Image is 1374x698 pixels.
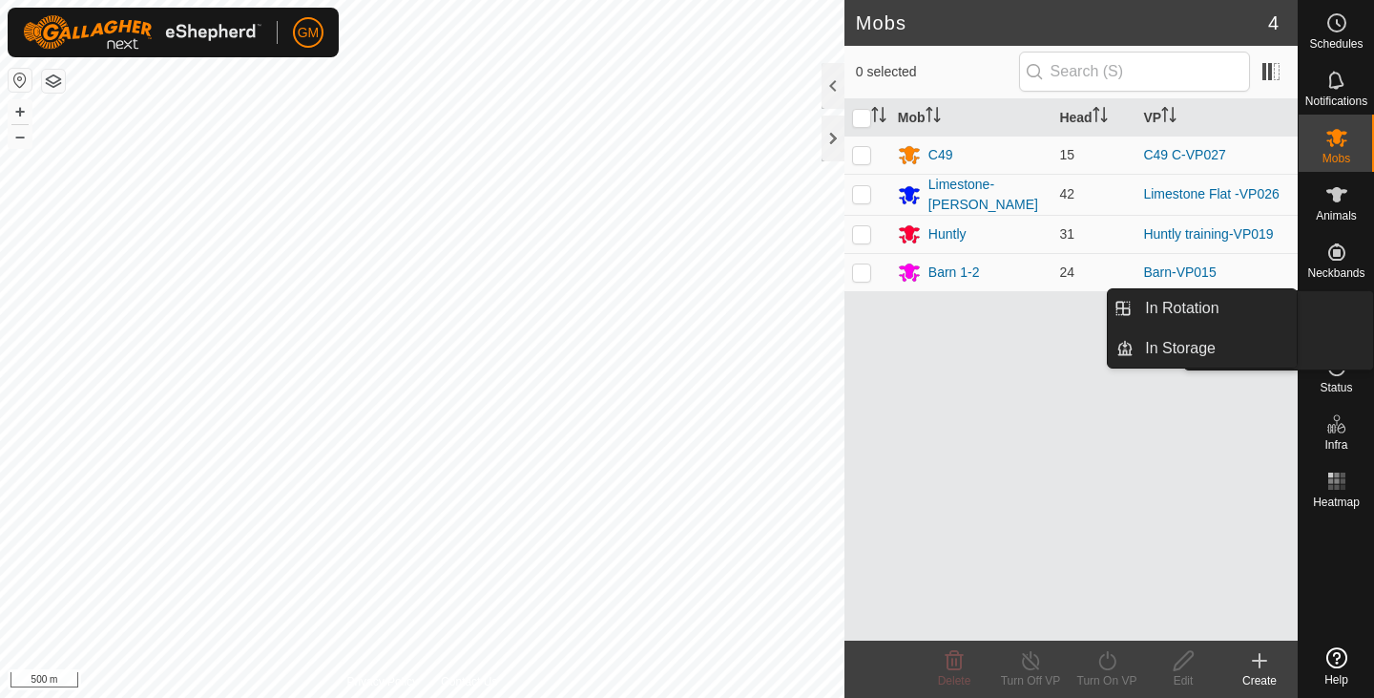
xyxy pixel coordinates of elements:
span: 24 [1059,264,1074,280]
div: Turn Off VP [992,672,1069,689]
button: – [9,125,31,148]
a: Huntly training-VP019 [1143,226,1273,242]
li: In Rotation [1108,289,1297,328]
a: Privacy Policy [346,673,418,690]
a: Contact Us [441,673,497,690]
div: Limestone-[PERSON_NAME] [928,175,1045,215]
span: Notifications [1305,95,1367,107]
a: Barn-VP015 [1143,264,1216,280]
div: Turn On VP [1069,672,1145,689]
button: + [9,100,31,123]
p-sorticon: Activate to sort [1093,110,1108,125]
span: Neckbands [1307,267,1364,279]
div: Create [1221,672,1298,689]
span: Infra [1324,439,1347,451]
div: C49 [928,145,953,165]
span: Animals [1316,210,1357,222]
div: Barn 1-2 [928,263,980,283]
span: In Storage [1145,337,1216,360]
div: Huntly [928,224,967,244]
span: 4 [1268,9,1279,37]
span: 0 selected [856,62,1019,82]
span: GM [298,23,320,43]
span: 15 [1059,147,1074,162]
th: Head [1051,99,1135,137]
p-sorticon: Activate to sort [1161,110,1176,125]
p-sorticon: Activate to sort [926,110,941,125]
p-sorticon: Activate to sort [871,110,886,125]
a: Limestone Flat -VP026 [1143,186,1279,201]
span: 31 [1059,226,1074,242]
button: Reset Map [9,69,31,92]
button: Map Layers [42,70,65,93]
input: Search (S) [1019,52,1250,92]
span: Mobs [1322,153,1350,164]
span: Schedules [1309,38,1363,50]
th: VP [1135,99,1298,137]
a: In Storage [1134,329,1297,368]
a: In Rotation [1134,289,1297,328]
div: Edit [1145,672,1221,689]
li: In Storage [1108,329,1297,368]
th: Mob [890,99,1052,137]
a: C49 C-VP027 [1143,147,1225,162]
span: Status [1320,382,1352,393]
a: Help [1299,640,1374,693]
img: Gallagher Logo [23,15,261,50]
h2: Mobs [856,11,1268,34]
span: In Rotation [1145,297,1218,320]
span: Heatmap [1313,497,1360,508]
span: 42 [1059,186,1074,201]
span: Help [1324,674,1348,686]
span: Delete [938,674,971,687]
